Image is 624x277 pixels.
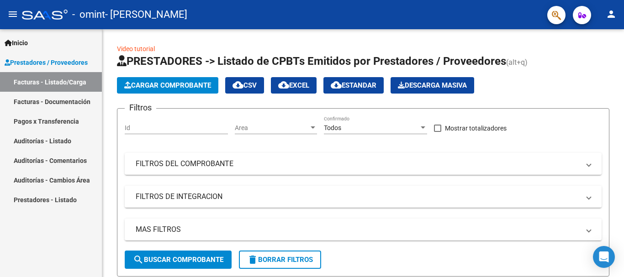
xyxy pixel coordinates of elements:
[117,55,506,68] span: PRESTADORES -> Listado de CPBTs Emitidos por Prestadores / Proveedores
[72,5,105,25] span: - omint
[125,186,602,208] mat-expansion-panel-header: FILTROS DE INTEGRACION
[133,256,223,264] span: Buscar Comprobante
[225,77,264,94] button: CSV
[235,124,309,132] span: Area
[247,254,258,265] mat-icon: delete
[391,77,474,94] button: Descarga Masiva
[593,246,615,268] div: Open Intercom Messenger
[324,124,341,131] span: Todos
[278,79,289,90] mat-icon: cloud_download
[233,81,257,89] span: CSV
[331,79,342,90] mat-icon: cloud_download
[445,123,507,134] span: Mostrar totalizadores
[398,81,467,89] span: Descarga Masiva
[391,77,474,94] app-download-masive: Descarga masiva de comprobantes (adjuntos)
[117,77,218,94] button: Cargar Comprobante
[323,77,384,94] button: Estandar
[136,225,580,235] mat-panel-title: MAS FILTROS
[125,101,156,114] h3: Filtros
[105,5,187,25] span: - [PERSON_NAME]
[239,251,321,269] button: Borrar Filtros
[5,38,28,48] span: Inicio
[247,256,313,264] span: Borrar Filtros
[133,254,144,265] mat-icon: search
[271,77,317,94] button: EXCEL
[117,45,155,52] a: Video tutorial
[331,81,376,89] span: Estandar
[124,81,211,89] span: Cargar Comprobante
[506,58,528,67] span: (alt+q)
[125,153,602,175] mat-expansion-panel-header: FILTROS DEL COMPROBANTE
[136,159,580,169] mat-panel-title: FILTROS DEL COMPROBANTE
[278,81,309,89] span: EXCEL
[136,192,580,202] mat-panel-title: FILTROS DE INTEGRACION
[606,9,617,20] mat-icon: person
[233,79,243,90] mat-icon: cloud_download
[5,57,88,68] span: Prestadores / Proveedores
[125,251,232,269] button: Buscar Comprobante
[7,9,18,20] mat-icon: menu
[125,219,602,240] mat-expansion-panel-header: MAS FILTROS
